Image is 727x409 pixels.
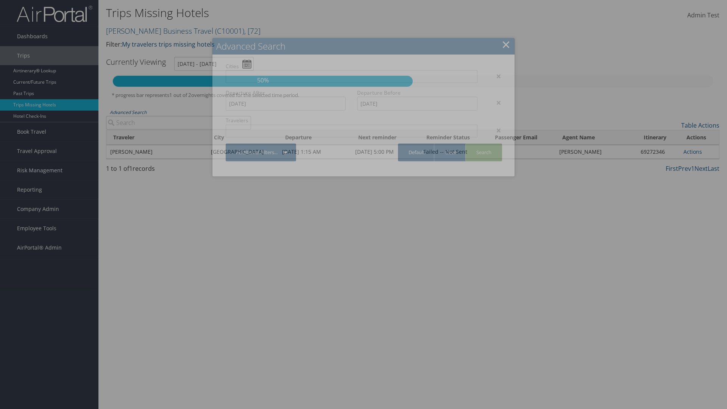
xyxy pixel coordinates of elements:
[434,144,467,161] a: Clear
[483,72,507,81] div: ×
[226,117,477,124] label: Travelers
[357,89,477,97] label: Departure Before
[226,62,477,70] label: Cities
[212,38,515,55] h2: Advanced Search
[465,144,502,161] a: Search
[502,37,510,52] a: Close
[226,89,346,97] label: Departure After
[483,126,507,135] div: ×
[226,144,296,161] a: Additional Filters...
[483,98,507,107] div: ×
[398,144,435,161] a: Default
